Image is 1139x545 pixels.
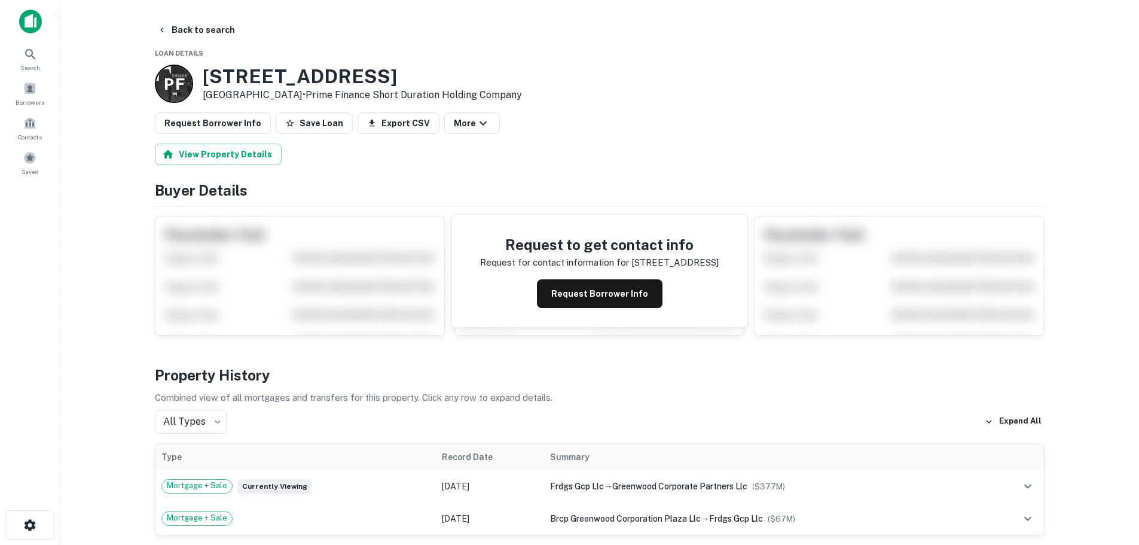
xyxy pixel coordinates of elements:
span: ($ 67M ) [768,514,795,523]
button: Expand All [982,413,1045,431]
a: P F [155,65,193,103]
th: Summary [544,444,988,470]
span: Contacts [18,132,42,142]
button: View Property Details [155,144,282,165]
h4: Request to get contact info [480,234,719,255]
button: Export CSV [358,112,439,134]
th: Type [155,444,436,470]
div: → [550,512,982,525]
span: Search [20,63,40,72]
a: Contacts [4,112,56,144]
p: [STREET_ADDRESS] [631,255,719,270]
p: Request for contact information for [480,255,629,270]
span: Mortgage + Sale [162,480,232,492]
span: Currently viewing [237,479,312,494]
h4: Buyer Details [155,179,1045,201]
th: Record Date [436,444,544,470]
span: brcp greenwood corporation plaza llc [550,514,701,523]
p: [GEOGRAPHIC_DATA] • [203,88,522,102]
p: P F [164,72,184,96]
button: expand row [1018,509,1038,529]
div: All Types [155,410,227,434]
a: Search [4,42,56,75]
a: Prime Finance Short Duration Holding Company [306,89,522,101]
button: More [444,112,500,134]
td: [DATE] [436,470,544,503]
iframe: Chat Widget [1079,449,1139,507]
p: Combined view of all mortgages and transfers for this property. Click any row to expand details. [155,391,1045,405]
button: Back to search [152,19,240,41]
a: Borrowers [4,77,56,109]
h3: [STREET_ADDRESS] [203,65,522,88]
button: expand row [1018,476,1038,497]
span: Loan Details [155,50,203,57]
span: Saved [22,167,39,176]
span: Mortgage + Sale [162,512,232,524]
a: Saved [4,147,56,179]
h4: Property History [155,364,1045,386]
button: Save Loan [276,112,353,134]
span: Borrowers [16,98,44,107]
button: Request Borrower Info [155,112,271,134]
div: → [550,480,982,493]
button: Request Borrower Info [537,279,662,308]
span: frdgs gcp llc [550,482,604,491]
span: greenwood corporate partners llc [612,482,747,491]
td: [DATE] [436,503,544,535]
span: ($ 37.7M ) [752,482,785,491]
span: frdgs gcp llc [709,514,763,523]
img: capitalize-icon.png [19,10,42,34]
